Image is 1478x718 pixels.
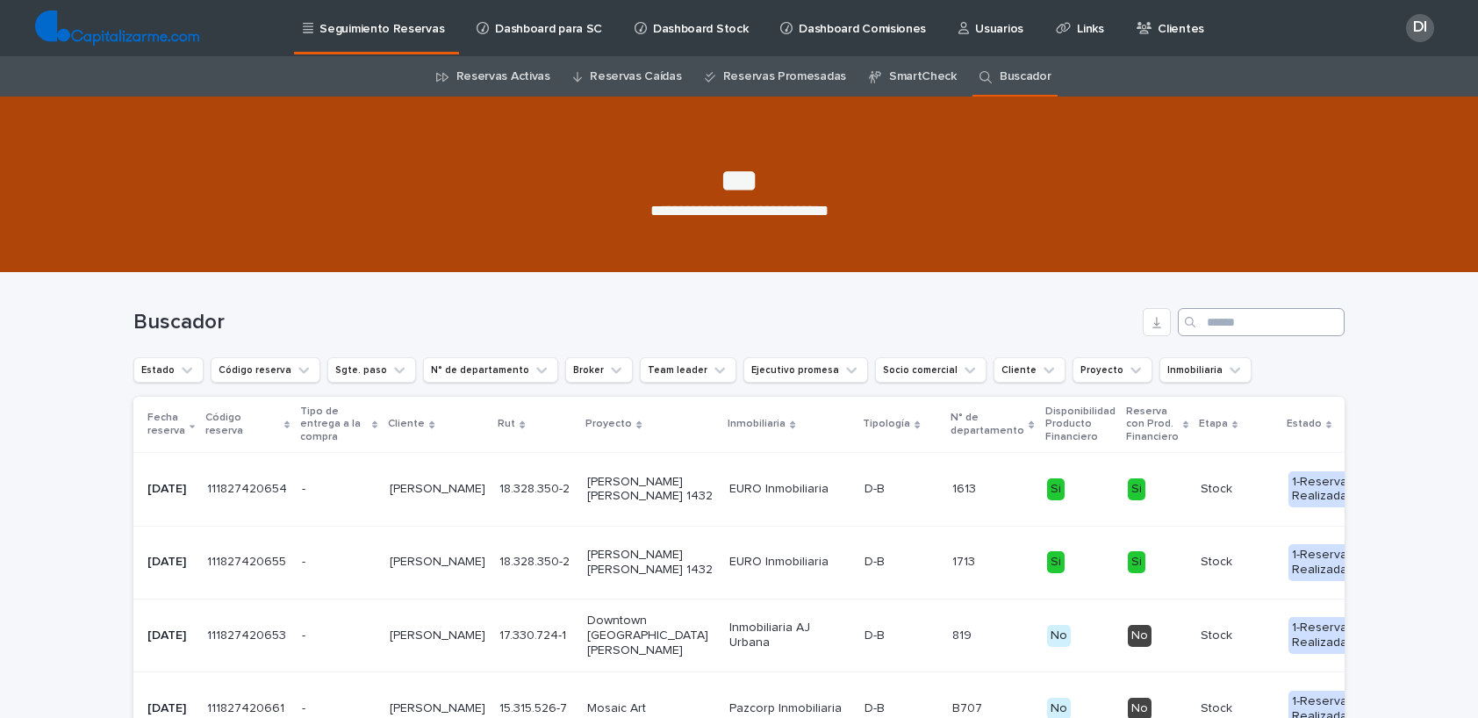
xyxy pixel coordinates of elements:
p: 1713 [952,551,979,570]
p: [PERSON_NAME] [390,701,485,716]
p: Tipo de entrega a la compra [300,402,368,447]
p: Código reserva [205,408,280,441]
div: 1-Reserva Realizada [1288,471,1367,508]
div: 1-Reserva Realizada [1288,617,1367,654]
p: 18.328.350-2 [499,478,573,497]
p: D-B [865,478,888,497]
button: Cliente [994,357,1065,383]
p: Inmobiliaria AJ Urbana [729,621,850,650]
p: 111827420654 [207,478,291,497]
a: Reservas Promesadas [723,56,846,97]
p: Reserva con Prod. Financiero [1126,402,1179,447]
p: [PERSON_NAME] [PERSON_NAME] 1432 [587,475,715,505]
button: Team leader [640,357,736,383]
a: Reservas Activas [456,56,550,97]
button: Ejecutivo promesa [743,357,868,383]
p: 17.330.724-1 [499,625,570,643]
p: D-B [865,698,888,716]
p: [PERSON_NAME] [390,482,485,497]
p: 111827420661 [207,698,288,716]
p: 111827420655 [207,551,290,570]
p: Cliente [388,414,425,434]
p: [DATE] [147,482,193,497]
p: Mosaic Art [587,701,715,716]
p: [DATE] [147,628,193,643]
p: Proyecto [585,414,632,434]
a: SmartCheck [889,56,957,97]
p: D-B [865,551,888,570]
p: Downtown [GEOGRAPHIC_DATA][PERSON_NAME] [587,614,715,657]
div: Si [1128,551,1145,573]
p: B707 [952,698,986,716]
a: Reservas Caídas [590,56,681,97]
p: Fecha reserva [147,408,185,441]
h1: Buscador [133,310,1136,335]
p: Rut [498,414,515,434]
p: EURO Inmobiliaria [729,482,850,497]
p: - [302,482,376,497]
p: 15.315.526-7 [499,698,570,716]
div: 1-Reserva Realizada [1288,544,1367,581]
p: Disponibilidad Producto Financiero [1045,402,1116,447]
p: Stock [1201,482,1274,497]
p: 18.328.350-2 [499,551,573,570]
p: Inmobiliaria [728,414,786,434]
button: Código reserva [211,357,320,383]
button: Estado [133,357,204,383]
p: Stock [1201,555,1274,570]
button: Socio comercial [875,357,987,383]
p: Etapa [1199,414,1228,434]
button: Inmobiliaria [1159,357,1252,383]
div: No [1047,625,1071,647]
p: 819 [952,625,975,643]
button: Sgte. paso [327,357,416,383]
p: Stock [1201,628,1274,643]
p: [PERSON_NAME] [PERSON_NAME] 1432 [587,548,715,578]
p: Stock [1201,701,1274,716]
a: Buscador [1000,56,1051,97]
p: - [302,555,376,570]
p: EURO Inmobiliaria [729,555,850,570]
p: [DATE] [147,701,193,716]
div: No [1128,625,1152,647]
p: Estado [1287,414,1322,434]
div: Si [1047,478,1065,500]
div: Si [1047,551,1065,573]
p: N° de departamento [951,408,1024,441]
div: DI [1406,14,1434,42]
button: Proyecto [1073,357,1152,383]
input: Search [1178,308,1345,336]
img: TjQlHxlQVOtaKxwbrr5R [35,11,199,46]
div: Si [1128,478,1145,500]
p: - [302,628,376,643]
p: [DATE] [147,555,193,570]
button: Broker [565,357,633,383]
p: Pazcorp Inmobiliaria [729,701,850,716]
p: Tipología [863,414,910,434]
p: [PERSON_NAME] [390,555,485,570]
p: 1613 [952,478,979,497]
p: D-B [865,625,888,643]
p: - [302,701,376,716]
p: 111827420653 [207,625,290,643]
button: N° de departamento [423,357,558,383]
p: [PERSON_NAME] [390,628,485,643]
